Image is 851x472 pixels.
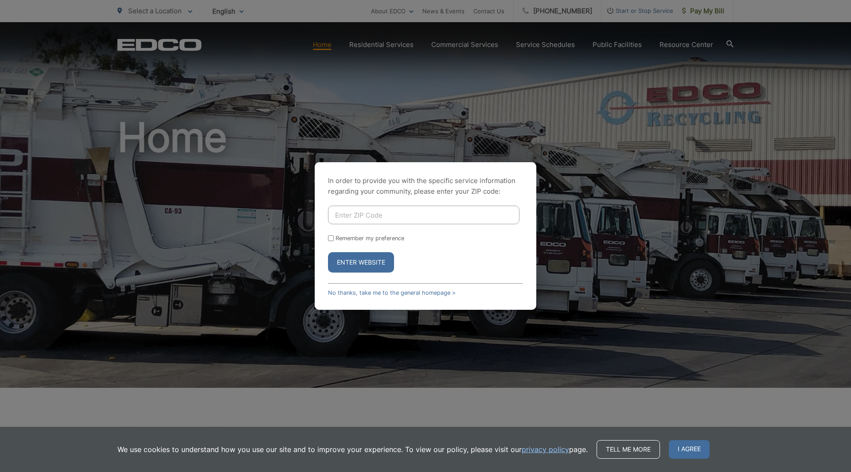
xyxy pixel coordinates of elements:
button: Enter Website [328,252,394,273]
a: Tell me more [597,440,660,459]
a: privacy policy [522,444,569,455]
input: Enter ZIP Code [328,206,519,224]
p: We use cookies to understand how you use our site and to improve your experience. To view our pol... [117,444,588,455]
a: No thanks, take me to the general homepage > [328,289,456,296]
label: Remember my preference [336,235,404,242]
p: In order to provide you with the specific service information regarding your community, please en... [328,176,523,197]
span: I agree [669,440,710,459]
